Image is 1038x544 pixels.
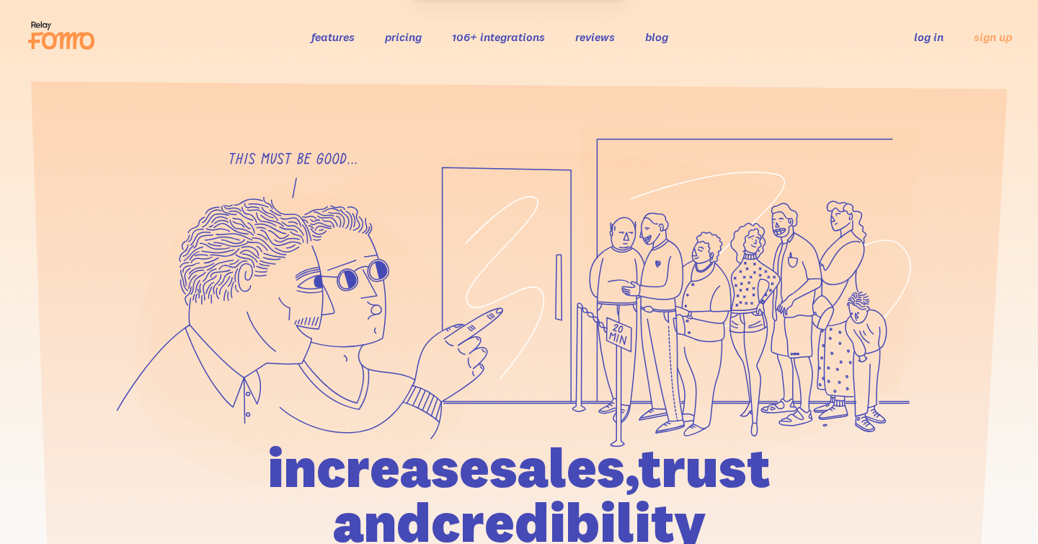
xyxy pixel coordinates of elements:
[575,30,615,44] a: reviews
[311,30,355,44] a: features
[645,30,668,44] a: blog
[974,30,1012,45] a: sign up
[385,30,422,44] a: pricing
[452,30,545,44] a: 106+ integrations
[914,30,944,44] a: log in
